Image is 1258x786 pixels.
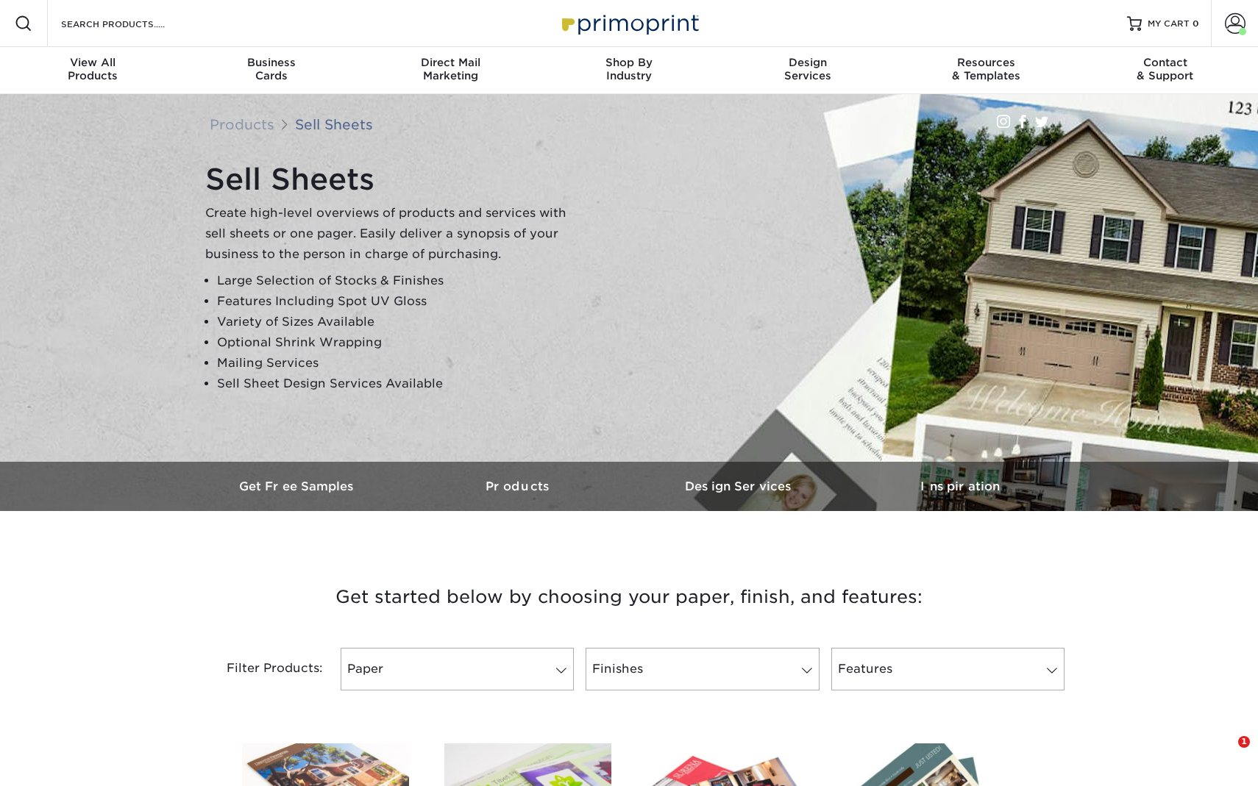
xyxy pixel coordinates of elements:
[1238,736,1250,748] span: 1
[629,462,850,511] a: Design Services
[217,332,573,353] li: Optional Shrink Wrapping
[361,47,540,94] a: Direct MailMarketing
[850,479,1070,493] h3: Inspiration
[188,648,335,690] div: Filter Products:
[182,56,361,82] div: Cards
[718,56,897,69] span: Design
[361,56,540,69] span: Direct Mail
[217,271,573,291] li: Large Selection of Stocks & Finishes
[540,56,719,82] div: Industry
[188,462,408,511] a: Get Free Samples
[4,47,182,94] a: View AllProducts
[217,374,573,394] li: Sell Sheet Design Services Available
[1148,18,1190,30] span: MY CART
[188,479,408,493] h3: Get Free Samples
[217,312,573,332] li: Variety of Sizes Available
[718,47,897,94] a: DesignServices
[1076,47,1254,94] a: Contact& Support
[540,56,719,69] span: Shop By
[217,353,573,374] li: Mailing Services
[182,47,361,94] a: BusinessCards
[555,7,703,39] img: Primoprint
[1208,736,1243,771] iframe: Intercom live chat
[586,648,819,690] a: Finishes
[629,479,850,493] h3: Design Services
[897,56,1076,69] span: Resources
[205,162,573,197] h1: Sell Sheets
[4,56,182,82] div: Products
[897,47,1076,94] a: Resources& Templates
[4,741,125,781] iframe: Google Customer Reviews
[897,56,1076,82] div: & Templates
[1076,56,1254,82] div: & Support
[295,116,373,132] a: Sell Sheets
[408,479,629,493] h3: Products
[4,56,182,69] span: View All
[1193,18,1199,29] span: 0
[361,56,540,82] div: Marketing
[210,116,274,132] a: Products
[540,47,719,94] a: Shop ByIndustry
[408,462,629,511] a: Products
[341,648,574,690] a: Paper
[831,648,1065,690] a: Features
[850,462,1070,511] a: Inspiration
[205,203,573,265] p: Create high-level overviews of products and services with sell sheets or one pager. Easily delive...
[60,15,203,32] input: SEARCH PRODUCTS.....
[182,56,361,69] span: Business
[199,564,1059,630] h3: Get started below by choosing your paper, finish, and features:
[1076,56,1254,69] span: Contact
[217,291,573,312] li: Features Including Spot UV Gloss
[718,56,897,82] div: Services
